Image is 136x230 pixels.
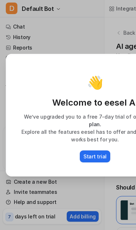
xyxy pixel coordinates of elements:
[87,75,103,90] p: 👋
[83,153,107,160] p: Start trial
[80,150,110,162] button: Start trial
